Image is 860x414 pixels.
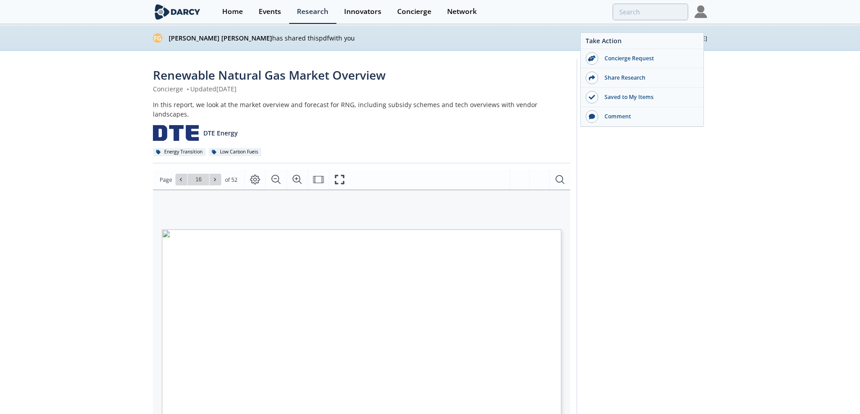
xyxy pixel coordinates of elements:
[598,54,699,63] div: Concierge Request
[153,84,570,94] div: Concierge Updated [DATE]
[169,33,658,43] p: has shared this pdf with you
[613,4,688,20] input: Advanced Search
[694,5,707,18] img: Profile
[344,8,381,15] div: Innovators
[153,33,162,43] div: FG
[209,148,261,156] div: Low Carbon Fuels
[153,100,570,119] div: In this report, we look at the market overview and forecast for RNG, including subsidy schemes an...
[447,8,477,15] div: Network
[259,8,281,15] div: Events
[169,34,272,42] strong: [PERSON_NAME] [PERSON_NAME]
[203,128,238,138] p: DTE Energy
[153,67,385,83] span: Renewable Natural Gas Market Overview
[153,4,202,20] img: logo-wide.svg
[222,8,243,15] div: Home
[598,74,699,82] div: Share Research
[581,36,703,49] div: Take Action
[397,8,431,15] div: Concierge
[598,93,699,101] div: Saved to My Items
[297,8,328,15] div: Research
[153,148,206,156] div: Energy Transition
[185,85,190,93] span: •
[598,112,699,121] div: Comment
